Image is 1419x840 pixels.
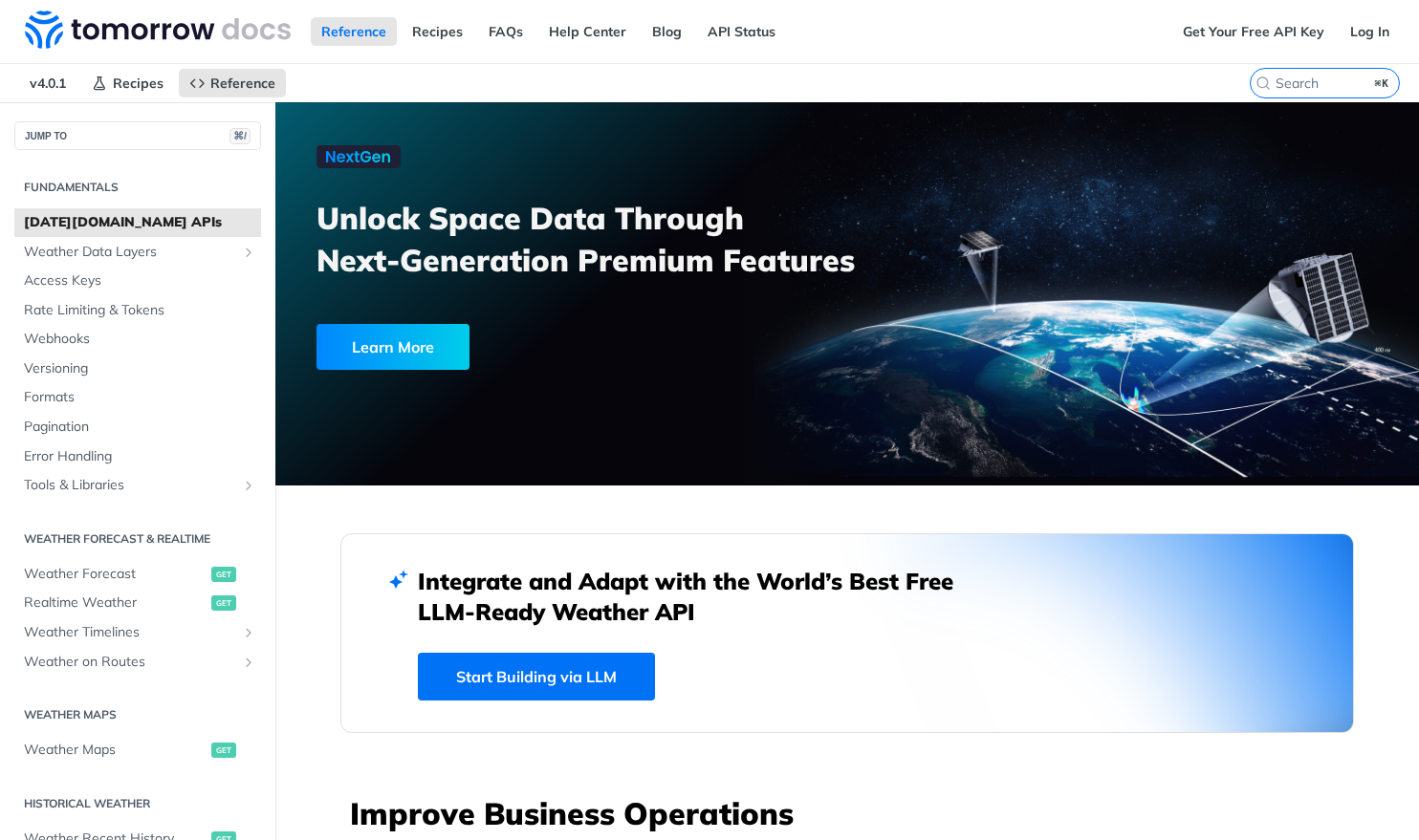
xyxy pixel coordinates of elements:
button: JUMP TO⌘/ [14,121,261,150]
a: FAQs [478,17,534,46]
button: Show subpages for Weather Timelines [241,625,256,640]
a: Recipes [81,69,174,97]
kbd: ⌘K [1370,74,1394,93]
a: Weather on RoutesShow subpages for Weather on Routes [14,648,261,677]
a: Weather TimelinesShow subpages for Weather Timelines [14,618,261,647]
h2: Integrate and Adapt with the World’s Best Free LLM-Ready Weather API [418,566,982,627]
a: Pagination [14,413,261,442]
h2: Fundamentals [14,179,261,196]
a: Reference [311,17,397,46]
div: Learn More [317,324,469,370]
span: Versioning [24,359,256,378]
a: Access Keys [14,267,261,295]
a: Versioning [14,355,261,383]
span: Weather Maps [24,741,207,760]
span: Rate Limiting & Tokens [24,301,256,320]
a: Start Building via LLM [418,653,655,700]
a: Weather Forecastget [14,560,261,589]
a: Rate Limiting & Tokens [14,296,261,325]
a: Weather Data LayersShow subpages for Weather Data Layers [14,238,261,267]
a: Webhooks [14,325,261,354]
a: Formats [14,383,261,412]
button: Show subpages for Tools & Libraries [241,478,256,493]
span: get [211,743,236,758]
a: [DATE][DOMAIN_NAME] APIs [14,208,261,237]
a: Tools & LibrariesShow subpages for Tools & Libraries [14,471,261,500]
h3: Unlock Space Data Through Next-Generation Premium Features [317,197,868,281]
a: Weather Mapsget [14,736,261,765]
span: ⌘/ [229,128,251,144]
h2: Historical Weather [14,795,261,812]
h2: Weather Forecast & realtime [14,530,261,548]
span: Access Keys [24,271,256,291]
a: Recipes [402,17,473,46]
span: [DATE][DOMAIN_NAME] APIs [24,213,256,232]
a: Error Handling [14,442,261,471]
button: Show subpages for Weather Data Layers [241,245,256,260]
span: v4.0.1 [19,69,76,97]
a: Blog [642,17,692,46]
span: Weather on Routes [24,653,236,672]
span: Weather Data Layers [24,243,236,262]
span: Pagination [24,418,256,437]
svg: Search [1255,75,1271,91]
h3: Improve Business Operations [350,792,1354,834]
h2: Weather Maps [14,706,261,723]
span: Reference [210,75,275,92]
a: Learn More [317,324,757,370]
span: Weather Forecast [24,565,207,584]
span: Recipes [113,75,164,92]
span: Error Handling [24,447,256,466]
span: Weather Timelines [24,623,236,642]
span: Webhooks [24,330,256,349]
span: Realtime Weather [24,593,207,613]
a: Get Your Free API Key [1172,17,1335,46]
a: Realtime Weatherget [14,589,261,617]
img: NextGen [317,145,401,168]
a: Log In [1340,17,1400,46]
a: API Status [697,17,786,46]
span: get [211,567,236,582]
span: Tools & Libraries [24,476,236,495]
a: Help Center [538,17,637,46]
span: Formats [24,388,256,407]
button: Show subpages for Weather on Routes [241,655,256,670]
span: get [211,595,236,611]
img: Tomorrow.io Weather API Docs [25,11,291,49]
a: Reference [179,69,286,97]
